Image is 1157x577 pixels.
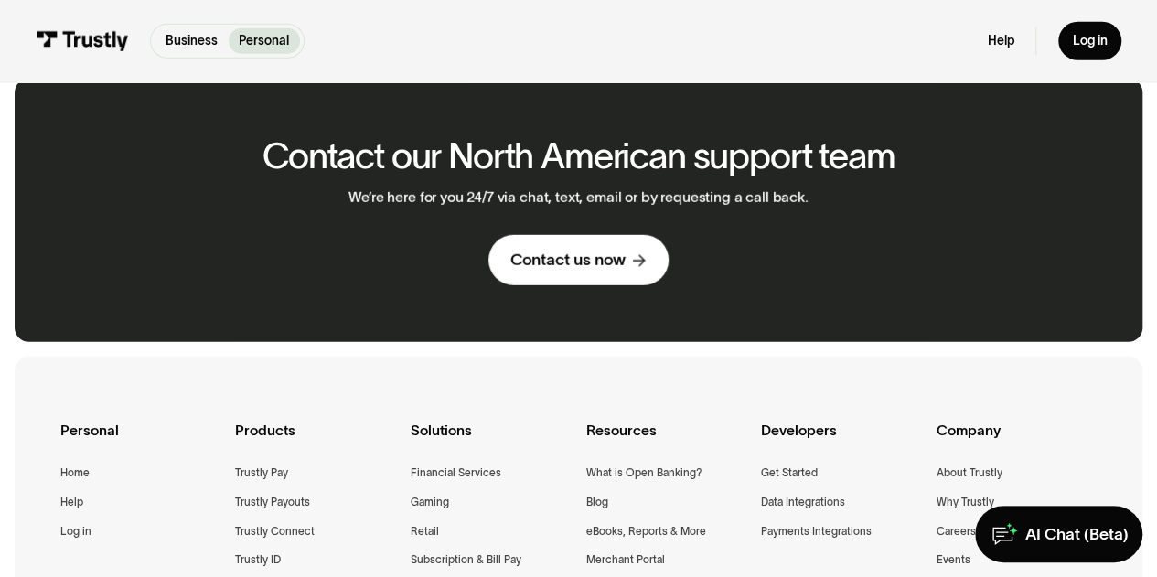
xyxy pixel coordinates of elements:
a: Log in [1058,22,1121,59]
a: About Trustly [937,464,1002,482]
a: Data Integrations [761,493,845,511]
a: Merchant Portal [585,550,664,569]
p: Business [166,32,218,51]
p: We’re here for you 24/7 via chat, text, email or by requesting a call back. [348,189,808,207]
a: Retail [411,522,439,540]
a: Business [155,28,228,54]
a: Log in [60,522,91,540]
div: Products [235,419,396,464]
a: Help [988,33,1014,49]
img: Trustly Logo [36,31,129,50]
div: Developers [761,419,922,464]
a: Contact us now [488,235,668,284]
a: Financial Services [411,464,501,482]
a: AI Chat (Beta) [975,506,1142,563]
div: Company [937,419,1098,464]
a: Trustly ID [235,550,281,569]
div: Contact us now [510,250,626,271]
a: Get Started [761,464,818,482]
a: Why Trustly [937,493,994,511]
div: Log in [1072,33,1107,49]
div: Resources [585,419,746,464]
a: Gaming [411,493,449,511]
div: AI Chat (Beta) [1025,524,1129,545]
a: Payments Integrations [761,522,872,540]
a: Help [60,493,83,511]
div: Solutions [411,419,572,464]
a: Trustly Payouts [235,493,310,511]
h2: Contact our North American support team [262,136,895,176]
a: Events [937,550,970,569]
a: eBooks, Reports & More [585,522,705,540]
a: Trustly Connect [235,522,315,540]
a: Home [60,464,90,482]
a: Blog [585,493,607,511]
a: Trustly Pay [235,464,288,482]
p: Personal [239,32,289,51]
a: What is Open Banking? [585,464,702,482]
a: Personal [229,28,300,54]
div: Personal [60,419,221,464]
a: Subscription & Bill Pay [411,550,521,569]
a: Careers [937,522,976,540]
